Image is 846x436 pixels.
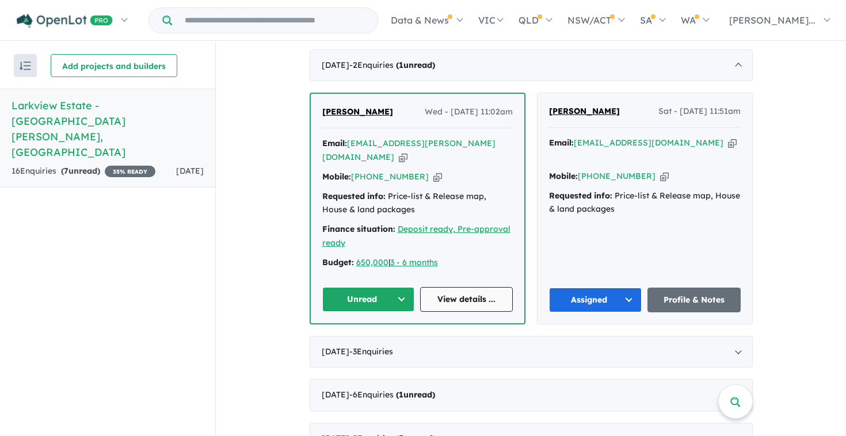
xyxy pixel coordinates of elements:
button: Copy [728,137,737,149]
span: Sat - [DATE] 11:51am [658,105,741,118]
span: [DATE] [176,166,204,176]
span: Wed - [DATE] 11:02am [425,105,513,119]
button: Copy [660,170,669,182]
strong: Email: [549,137,574,148]
strong: Requested info: [322,191,386,201]
button: Add projects and builders [51,54,177,77]
span: 7 [64,166,68,176]
a: [EMAIL_ADDRESS][DOMAIN_NAME] [574,137,723,148]
strong: ( unread) [396,389,435,400]
strong: Finance situation: [322,224,395,234]
a: 3 - 6 months [390,257,438,267]
span: [PERSON_NAME] [549,106,620,116]
strong: ( unread) [396,60,435,70]
a: [PHONE_NUMBER] [578,171,656,181]
button: Copy [399,151,407,163]
a: [EMAIL_ADDRESS][PERSON_NAME][DOMAIN_NAME] [322,138,496,162]
div: [DATE] [310,379,753,411]
img: sort.svg [20,62,31,70]
a: [PERSON_NAME] [549,105,620,118]
span: - 2 Enquir ies [349,60,435,70]
div: | [322,256,513,270]
div: Price-list & Release map, House & land packages [549,189,741,217]
button: Assigned [549,288,642,312]
input: Try estate name, suburb, builder or developer [174,8,375,33]
strong: Requested info: [549,190,612,201]
h5: Larkview Estate - [GEOGRAPHIC_DATA][PERSON_NAME] , [GEOGRAPHIC_DATA] [12,98,204,160]
a: View details ... [420,287,513,312]
span: 1 [399,389,403,400]
button: Unread [322,287,415,312]
button: Copy [433,171,442,183]
span: 1 [399,60,403,70]
strong: Mobile: [549,171,578,181]
div: 16 Enquir ies [12,165,155,178]
div: [DATE] [310,49,753,82]
strong: Mobile: [322,171,351,182]
span: [PERSON_NAME] [322,106,393,117]
a: [PHONE_NUMBER] [351,171,429,182]
a: 650,000 [356,257,388,267]
span: [PERSON_NAME]... [729,14,815,26]
span: 35 % READY [105,166,155,177]
a: Deposit ready, Pre-approval ready [322,224,510,248]
a: Profile & Notes [647,288,741,312]
div: [DATE] [310,336,753,368]
strong: Budget: [322,257,354,267]
div: Price-list & Release map, House & land packages [322,190,513,217]
span: - 6 Enquir ies [349,389,435,400]
strong: Email: [322,138,347,148]
span: - 3 Enquir ies [349,346,393,357]
strong: ( unread) [61,166,100,176]
a: [PERSON_NAME] [322,105,393,119]
img: Openlot PRO Logo White [17,14,113,28]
